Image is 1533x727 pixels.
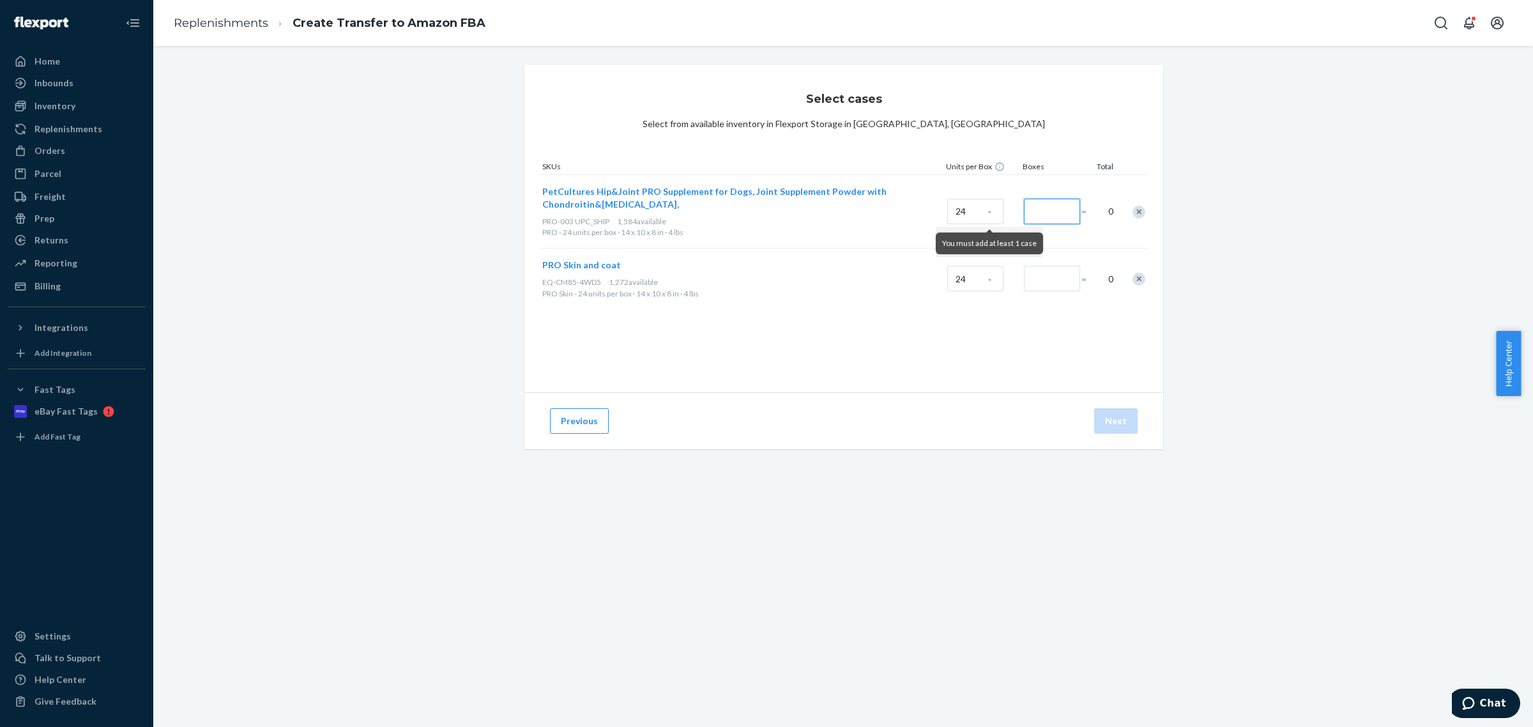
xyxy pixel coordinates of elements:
span: 1,584 available [617,217,666,226]
div: Freight [34,190,66,203]
span: 0 [1101,205,1113,218]
span: EQ-CM85-4WD5 [542,277,601,287]
div: Prep [34,212,54,225]
a: Add Integration [8,343,146,363]
iframe: Opens a widget where you can chat to one of our agents [1452,689,1520,721]
div: PRO Skin - 24 units per box · 14 x 10 x 8 in · 4 lbs [542,288,942,299]
h3: Select cases [806,91,882,107]
button: Fast Tags [8,379,146,400]
div: Add Integration [34,348,91,358]
a: Add Fast Tag [8,427,146,447]
input: Case Quantity [947,199,1003,224]
span: = [1081,205,1094,218]
button: Open notifications [1456,10,1482,36]
div: Inbounds [34,77,73,89]
div: Integrations [34,321,88,334]
div: Select from available inventory in Flexport Storage in [GEOGRAPHIC_DATA], [GEOGRAPHIC_DATA] [643,118,1045,130]
span: PRO Skin and coat [542,259,621,270]
div: Returns [34,234,68,247]
button: PRO Skin and coat [542,259,621,272]
a: Inbounds [8,73,146,93]
div: Home [34,55,60,68]
button: Previous [550,408,609,434]
a: Help Center [8,670,146,690]
span: = [1081,273,1094,286]
a: Billing [8,276,146,296]
div: Orders [34,144,65,157]
a: Settings [8,626,146,647]
button: Open account menu [1484,10,1510,36]
div: Replenishments [34,123,102,135]
div: Give Feedback [34,695,96,708]
div: Help Center [34,673,86,686]
ol: breadcrumbs [164,4,496,42]
a: Orders [8,141,146,161]
input: Case Quantity [947,266,1003,291]
button: Close Navigation [120,10,146,36]
a: Returns [8,230,146,250]
a: Reporting [8,253,146,273]
div: PRO - 24 units per box · 14 x 10 x 8 in · 4 lbs [542,227,942,238]
div: Billing [34,280,61,293]
div: SKUs [540,161,943,174]
button: Open Search Box [1428,10,1454,36]
a: Replenishments [8,119,146,139]
button: Give Feedback [8,691,146,712]
button: Help Center [1496,331,1521,396]
div: Total [1084,161,1116,174]
span: 0 [1101,273,1113,286]
div: Remove Item [1133,206,1145,218]
div: Settings [34,630,71,643]
div: eBay Fast Tags [34,405,98,418]
div: Reporting [34,257,77,270]
div: Talk to Support [34,652,101,664]
div: Parcel [34,167,61,180]
div: Add Fast Tag [34,431,80,442]
input: Number of boxes [1024,199,1080,224]
div: Remove Item [1133,273,1145,286]
div: Units per Box [943,161,1020,174]
div: Fast Tags [34,383,75,396]
span: 1,272 available [609,277,658,287]
a: Freight [8,187,146,207]
button: Integrations [8,318,146,338]
a: Parcel [8,164,146,184]
input: Number of boxes [1024,266,1080,291]
a: Create Transfer to Amazon FBA [293,16,485,30]
div: Boxes [1020,161,1084,174]
button: PetCultures Hip&Joint PRO Supplement for Dogs, Joint Supplement Powder with Chondroitin&[MEDICAL_... [542,185,932,211]
a: Replenishments [174,16,268,30]
a: Home [8,51,146,72]
span: PetCultures Hip&Joint PRO Supplement for Dogs, Joint Supplement Powder with Chondroitin&[MEDICAL_... [542,186,887,210]
button: Next [1094,408,1138,434]
a: eBay Fast Tags [8,401,146,422]
span: PRO-003 UPC_SHIP [542,217,609,226]
a: Prep [8,208,146,229]
a: Inventory [8,96,146,116]
button: Talk to Support [8,648,146,668]
img: Flexport logo [14,17,68,29]
div: Inventory [34,100,75,112]
div: You must add at least 1 case [936,233,1043,254]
